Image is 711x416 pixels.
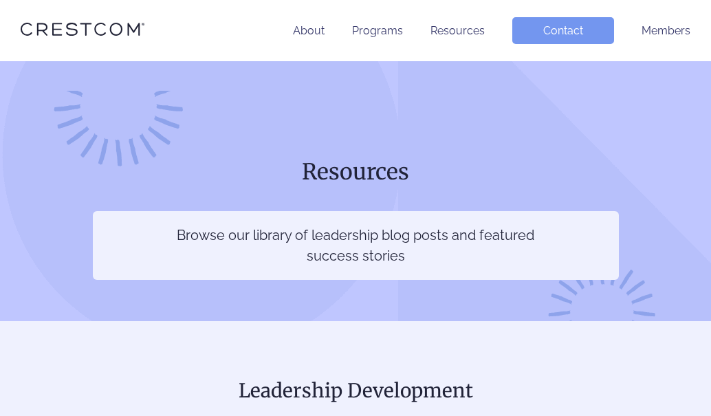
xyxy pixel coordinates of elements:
[21,376,690,405] h2: Leadership Development
[352,24,403,37] a: Programs
[293,24,325,37] a: About
[512,17,614,44] a: Contact
[93,157,619,186] h1: Resources
[176,225,536,266] p: Browse our library of leadership blog posts and featured success stories
[642,24,690,37] a: Members
[430,24,485,37] a: Resources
